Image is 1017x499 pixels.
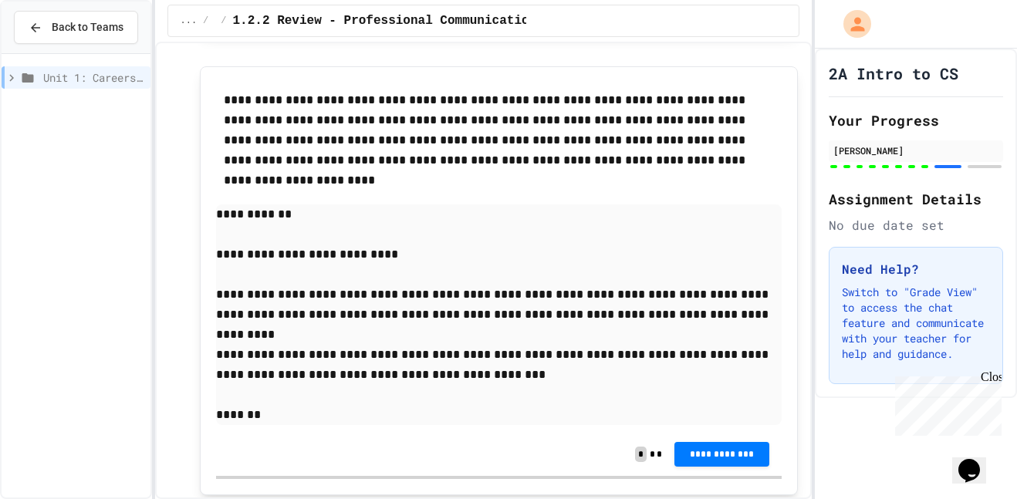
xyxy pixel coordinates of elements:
span: / [203,15,208,27]
span: / [221,15,226,27]
div: My Account [827,6,875,42]
iframe: chat widget [889,370,1002,436]
h2: Assignment Details [829,188,1003,210]
h2: Your Progress [829,110,1003,131]
span: Back to Teams [52,19,123,35]
div: Chat with us now!Close [6,6,106,98]
p: Switch to "Grade View" to access the chat feature and communicate with your teacher for help and ... [842,285,990,362]
span: Unit 1: Careers & Professionalism [43,69,144,86]
iframe: chat widget [952,437,1002,484]
h3: Need Help? [842,260,990,278]
span: 1.2.2 Review - Professional Communication [233,12,537,30]
button: Back to Teams [14,11,138,44]
div: No due date set [829,216,1003,234]
h1: 2A Intro to CS [829,62,958,84]
span: ... [181,15,198,27]
div: [PERSON_NAME] [833,143,998,157]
